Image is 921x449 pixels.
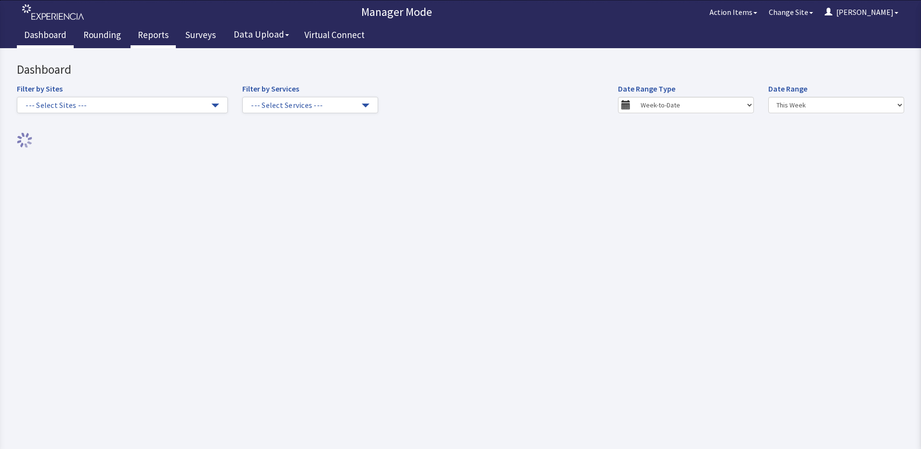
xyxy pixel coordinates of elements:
h2: Dashboard [17,15,679,28]
button: Action Items [704,2,763,22]
a: Surveys [178,24,223,48]
span: --- Select Sites --- [26,52,210,63]
button: --- Select Services --- [242,49,378,65]
button: Data Upload [228,26,295,43]
button: --- Select Sites --- [17,49,228,65]
a: Rounding [76,24,128,48]
a: Reports [131,24,176,48]
label: Filter by Services [242,35,299,46]
img: experiencia_logo.png [22,4,84,20]
a: Virtual Connect [297,24,372,48]
p: Manager Mode [89,4,704,20]
span: --- Select Services --- [251,52,360,63]
button: Change Site [763,2,819,22]
label: Filter by Sites [17,35,63,46]
button: [PERSON_NAME] [819,2,904,22]
label: Date Range Type [618,35,675,46]
a: Dashboard [17,24,74,48]
label: Date Range [768,35,807,46]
